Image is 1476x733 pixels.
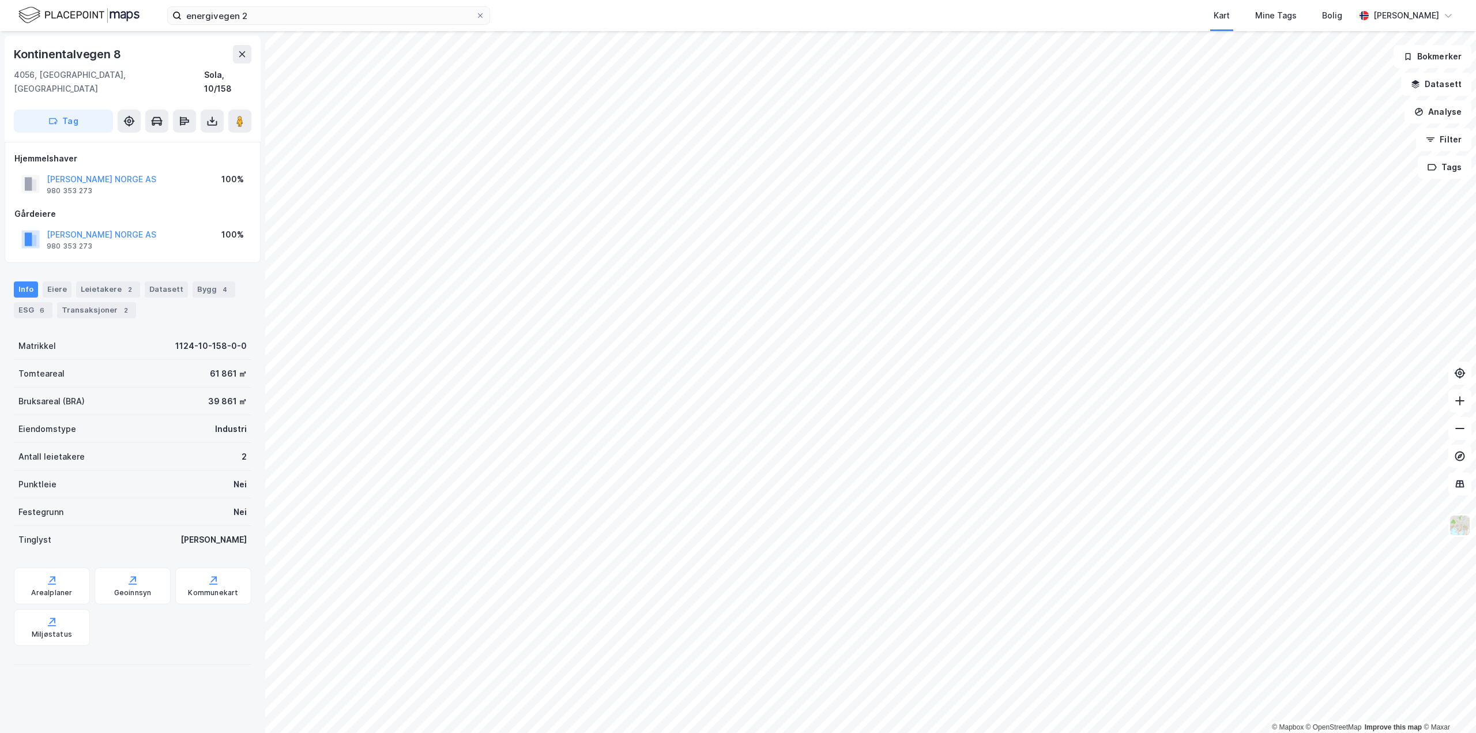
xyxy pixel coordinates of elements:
[1365,723,1422,731] a: Improve this map
[76,281,140,298] div: Leietakere
[14,152,251,166] div: Hjemmelshaver
[18,533,51,547] div: Tinglyst
[1418,678,1476,733] iframe: Chat Widget
[145,281,188,298] div: Datasett
[234,505,247,519] div: Nei
[14,45,123,63] div: Kontinentalvegen 8
[18,339,56,353] div: Matrikkel
[210,367,247,381] div: 61 861 ㎡
[18,505,63,519] div: Festegrunn
[14,302,52,318] div: ESG
[193,281,235,298] div: Bygg
[120,305,131,316] div: 2
[36,305,48,316] div: 6
[1373,9,1439,22] div: [PERSON_NAME]
[180,533,247,547] div: [PERSON_NAME]
[18,478,57,491] div: Punktleie
[1272,723,1304,731] a: Mapbox
[221,172,244,186] div: 100%
[221,228,244,242] div: 100%
[182,7,476,24] input: Søk på adresse, matrikkel, gårdeiere, leietakere eller personer
[1418,156,1471,179] button: Tags
[47,242,92,251] div: 980 353 273
[1394,45,1471,68] button: Bokmerker
[208,394,247,408] div: 39 861 ㎡
[1306,723,1362,731] a: OpenStreetMap
[14,281,38,298] div: Info
[124,284,135,295] div: 2
[215,422,247,436] div: Industri
[57,302,136,318] div: Transaksjoner
[1214,9,1230,22] div: Kart
[43,281,71,298] div: Eiere
[188,588,238,597] div: Kommunekart
[1255,9,1297,22] div: Mine Tags
[1401,73,1471,96] button: Datasett
[234,478,247,491] div: Nei
[1416,128,1471,151] button: Filter
[1405,100,1471,123] button: Analyse
[14,207,251,221] div: Gårdeiere
[18,394,85,408] div: Bruksareal (BRA)
[1322,9,1342,22] div: Bolig
[219,284,231,295] div: 4
[242,450,247,464] div: 2
[114,588,152,597] div: Geoinnsyn
[18,450,85,464] div: Antall leietakere
[47,186,92,196] div: 980 353 273
[1449,514,1471,536] img: Z
[18,367,65,381] div: Tomteareal
[31,588,72,597] div: Arealplaner
[14,110,113,133] button: Tag
[14,68,204,96] div: 4056, [GEOGRAPHIC_DATA], [GEOGRAPHIC_DATA]
[18,422,76,436] div: Eiendomstype
[18,5,140,25] img: logo.f888ab2527a4732fd821a326f86c7f29.svg
[204,68,251,96] div: Sola, 10/158
[32,630,72,639] div: Miljøstatus
[175,339,247,353] div: 1124-10-158-0-0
